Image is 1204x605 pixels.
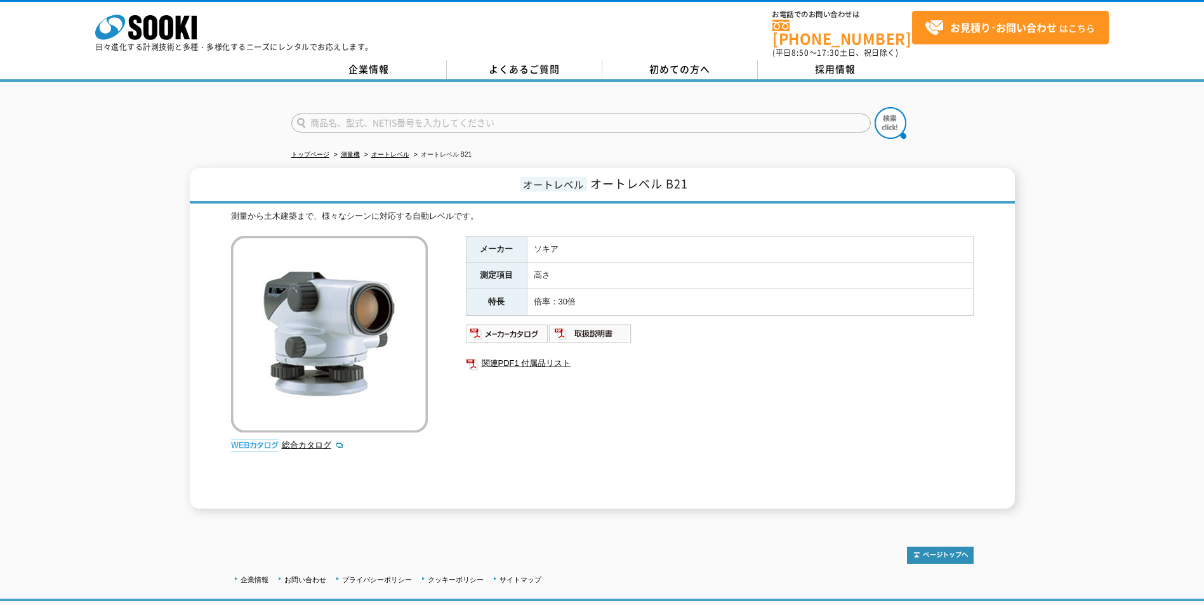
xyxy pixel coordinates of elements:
img: 取扱説明書 [549,323,632,344]
td: 倍率：30倍 [527,289,973,316]
td: 高さ [527,263,973,289]
span: オートレベル [520,177,587,192]
span: 8:50 [791,47,809,58]
a: [PHONE_NUMBER] [772,20,912,46]
a: メーカーカタログ [466,332,549,341]
a: 関連PDF1 付属品リスト [466,355,974,372]
a: クッキーポリシー [428,576,484,583]
th: 測定項目 [466,263,527,289]
li: オートレベル B21 [411,148,472,162]
div: 測量から土木建築まで、様々なシーンに対応する自動レベルです。 [231,210,974,223]
span: 初めての方へ [649,62,710,76]
img: webカタログ [231,439,279,452]
a: お問い合わせ [284,576,326,583]
th: メーカー [466,236,527,263]
a: サイトマップ [499,576,541,583]
a: お見積り･お問い合わせはこちら [912,11,1109,44]
input: 商品名、型式、NETIS番号を入力してください [291,114,871,133]
span: オートレベル B21 [590,175,688,192]
a: 企業情報 [241,576,268,583]
a: 総合カタログ [282,440,344,450]
img: トップページへ [907,547,974,564]
img: オートレベル B21 [231,236,428,433]
td: ソキア [527,236,973,263]
span: 17:30 [817,47,840,58]
a: 取扱説明書 [549,332,632,341]
th: 特長 [466,289,527,316]
p: 日々進化する計測技術と多種・多様化するニーズにレンタルでお応えします。 [95,43,373,51]
a: 測量機 [341,151,360,158]
a: 企業情報 [291,60,447,79]
a: 初めての方へ [602,60,758,79]
img: btn_search.png [875,107,906,139]
img: メーカーカタログ [466,323,549,344]
span: お電話でのお問い合わせは [772,11,912,18]
strong: お見積り･お問い合わせ [950,20,1057,35]
a: オートレベル [371,151,409,158]
a: プライバシーポリシー [342,576,412,583]
a: トップページ [291,151,329,158]
a: 採用情報 [758,60,913,79]
span: (平日 ～ 土日、祝日除く) [772,47,898,58]
a: よくあるご質問 [447,60,602,79]
span: はこちら [925,18,1095,37]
